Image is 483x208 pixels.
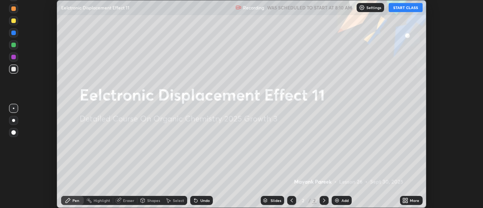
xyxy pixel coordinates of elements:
img: class-settings-icons [359,5,365,11]
div: Shapes [147,199,160,202]
div: Add [341,199,349,202]
div: Highlight [94,199,110,202]
p: Recording [243,5,264,11]
div: Undo [200,199,210,202]
div: Pen [72,199,79,202]
button: START CLASS [389,3,423,12]
div: Slides [271,199,281,202]
h5: WAS SCHEDULED TO START AT 8:10 AM [267,4,352,11]
div: More [410,199,419,202]
div: 2 [312,197,317,204]
div: 2 [299,198,307,203]
div: / [308,198,311,203]
img: add-slide-button [334,197,340,203]
img: recording.375f2c34.svg [235,5,241,11]
p: Settings [366,6,381,9]
div: Eraser [123,199,134,202]
div: Select [173,199,184,202]
p: Eelctronic Displacement Effect 11 [61,5,129,11]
